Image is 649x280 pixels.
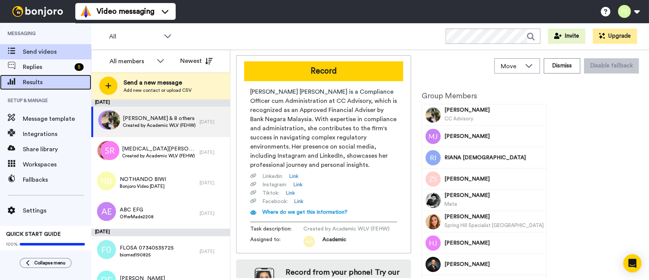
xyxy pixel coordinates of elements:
[250,225,303,233] span: Task description :
[97,202,116,221] img: ae.png
[97,171,116,190] img: nb.png
[122,145,196,153] span: [MEDICAL_DATA][PERSON_NAME] & 35 others
[425,150,441,165] img: Image of RIANA ISLAM
[23,114,91,123] span: Message template
[444,239,544,247] span: [PERSON_NAME]
[23,145,91,154] span: Share library
[548,29,585,44] button: Invite
[75,63,84,71] div: 5
[6,241,18,247] span: 100%
[444,202,457,206] span: Meta
[120,214,154,220] span: OfferMade2208
[120,244,174,252] span: FLOSA 07340535725
[124,78,192,87] span: Send a new message
[623,254,641,272] div: Open Intercom Messenger
[294,198,303,205] a: Link
[23,62,71,72] span: Replies
[501,62,521,71] span: Move
[6,232,61,237] span: QUICK START GUIDE
[425,257,441,272] img: Image of HUSSAIN SURAG
[425,214,441,229] img: Image of ALEXIA HUTTON
[23,47,91,56] span: Send videos
[584,58,639,74] button: Disable fallback
[593,29,637,44] button: Upgrade
[122,153,196,159] span: Created by Academic WLV (FEHW)
[303,236,315,247] img: aw.png
[250,87,397,170] span: [PERSON_NAME] [PERSON_NAME] is a Compliance Officer cum Administration at CC Advisory, which is r...
[444,223,544,228] span: Spring Hill Specialist [GEOGRAPHIC_DATA]
[425,171,441,187] img: Image of ZAHRA SHAHID
[262,173,283,180] span: Linkedin :
[244,61,403,81] button: Record
[322,236,346,247] span: Academic
[444,261,544,268] span: [PERSON_NAME]
[101,110,120,130] img: 163fcde1-5987-4ae4-b4ad-fb1b73304db7.jpg
[200,248,226,254] div: [DATE]
[425,235,441,251] img: Image of HANNAH JONES
[120,206,154,214] span: ABC EFG
[80,5,92,18] img: vm-color.svg
[293,181,303,189] a: Link
[422,92,547,100] h2: Group Members
[303,225,390,233] span: Created by Academic WLV (FEHW)
[120,183,166,189] span: Bonjoro Video [DATE]
[23,78,91,87] span: Results
[99,110,118,130] img: mj.png
[262,198,288,205] span: Facebook :
[109,57,153,66] div: All members
[97,141,116,160] img: lb.png
[200,119,226,125] div: [DATE]
[120,252,174,258] span: biomed190825
[262,210,348,215] span: Where do we get this information?
[97,240,116,259] img: f0.png
[98,141,117,160] img: 04fb2697-ebdb-40d9-ba7f-6bf29de7d4f3.jpg
[123,122,196,128] span: Created by Academic WLV (FEHW)
[444,175,544,183] span: [PERSON_NAME]
[91,229,230,236] div: [DATE]
[544,58,580,74] button: Dismiss
[98,110,117,130] img: ri.png
[20,258,71,268] button: Collapse menu
[425,107,441,123] img: Image of AMIRAH-NOOR SHAH
[425,129,441,144] img: Image of MATTHEW JONES
[289,173,298,180] a: Link
[91,99,230,107] div: [DATE]
[23,130,91,139] span: Integrations
[200,210,226,216] div: [DATE]
[120,176,166,183] span: NOTHANDO BIWI
[34,260,65,266] span: Collapse menu
[444,106,544,114] span: [PERSON_NAME]
[9,6,66,17] img: bj-logo-header-white.svg
[124,87,192,93] span: Add new contact or upload CSV
[23,206,91,215] span: Settings
[262,181,287,189] span: Instagram :
[444,154,544,162] span: RIANA [DEMOGRAPHIC_DATA]
[250,236,303,247] span: Assigned to:
[444,192,544,199] span: [PERSON_NAME]
[444,213,544,221] span: [PERSON_NAME]
[23,175,91,184] span: Fallbacks
[123,115,196,122] span: [PERSON_NAME] & 8 others
[175,53,218,69] button: Newest
[262,189,279,197] span: Tiktok :
[286,189,295,197] a: Link
[200,180,226,186] div: [DATE]
[444,116,473,121] span: CC Advisory
[425,193,441,208] img: Image of ARNAV GUPTA
[200,149,226,155] div: [DATE]
[23,160,91,169] span: Workspaces
[444,133,544,140] span: [PERSON_NAME]
[109,32,160,41] span: All
[100,141,119,160] img: sr.png
[97,6,154,17] span: Video messaging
